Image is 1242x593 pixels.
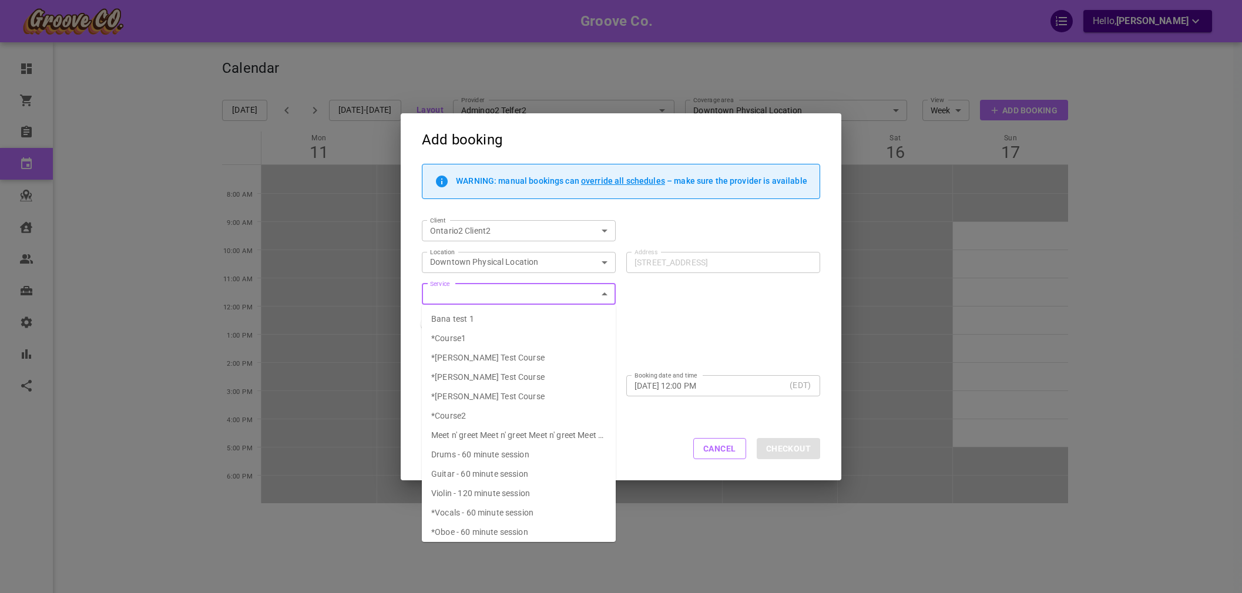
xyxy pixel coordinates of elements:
[431,507,533,519] div: Vocals - 60 minute session
[431,392,545,401] span: *[PERSON_NAME] Test Course
[431,488,530,498] span: Violin - 120 minute session
[635,248,657,257] label: Address
[430,279,450,288] label: Service
[431,449,529,461] div: Drums - 60 minute session
[693,438,746,459] button: Cancel
[430,216,446,225] label: Client
[431,469,528,479] span: Guitar - 60 minute session
[596,286,613,302] button: Close
[430,257,538,267] span: Downtown Physical Location
[431,450,529,459] span: Drums - 60 minute session
[431,468,528,480] div: Guitar - 60 minute session
[431,526,528,538] div: Oboe - 60 minute session
[401,113,841,164] h2: Add booking
[431,508,533,517] span: *Vocals - 60 minute session
[635,371,697,380] label: Booking date and time
[431,353,545,362] span: *[PERSON_NAME] Test Course
[431,313,474,325] div: Bana test 1
[431,410,466,422] div: Course2
[431,371,545,383] div: Boris Test Course
[425,224,578,238] input: Type to search
[431,352,545,364] div: Boris Test Course
[431,314,474,324] span: Bana test 1
[431,333,466,343] span: *Course1
[581,176,665,186] span: override all schedules
[790,379,811,391] p: (EDT)
[430,256,589,268] div: Downtown Physical Location
[431,332,466,345] div: Course1
[431,487,530,500] div: Violin - 120 minute session
[431,411,466,420] span: *Course2
[456,176,807,186] p: WARNING: manual bookings can – make sure the provider is available
[430,248,455,257] label: Location
[431,390,545,403] div: Boris Test Course
[635,379,785,391] input: Choose date, selected date is Aug 17, 2025
[596,223,613,239] button: Open
[431,527,528,537] span: *Oboe - 60 minute session
[431,429,606,442] div: Meet n' greet Meet n' greet Meet n' greet Meet n' greet Meet n' greet Meet n' greet Meet n' greet...
[431,430,603,464] span: Meet n' greet Meet n' greet Meet n' greet Meet n' greet Meet n' greet Meet n' greet Meet n' greet...
[431,372,545,382] span: *[PERSON_NAME] Test Course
